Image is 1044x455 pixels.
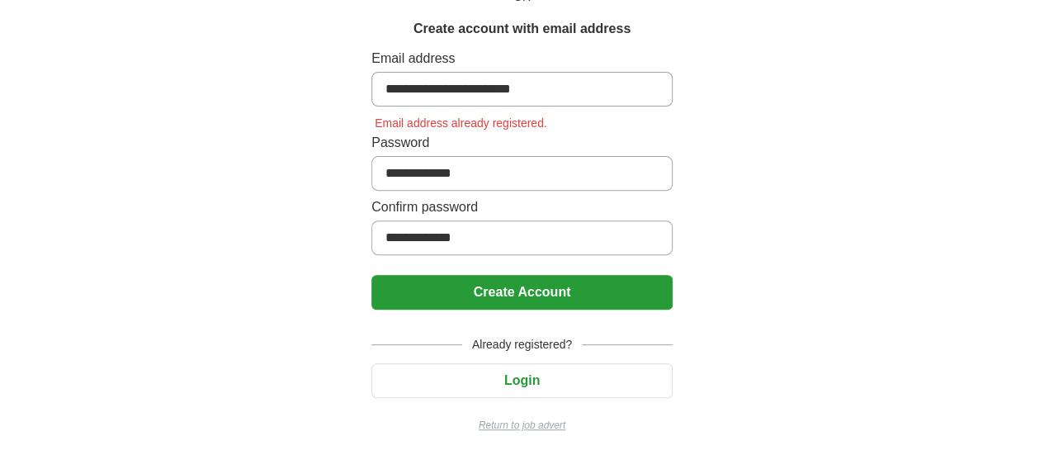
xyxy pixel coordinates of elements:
[371,49,673,69] label: Email address
[371,133,673,153] label: Password
[371,363,673,398] button: Login
[371,275,673,310] button: Create Account
[371,116,550,130] span: Email address already registered.
[413,19,631,39] h1: Create account with email address
[371,197,673,217] label: Confirm password
[371,373,673,387] a: Login
[371,418,673,433] a: Return to job advert
[462,336,582,353] span: Already registered?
